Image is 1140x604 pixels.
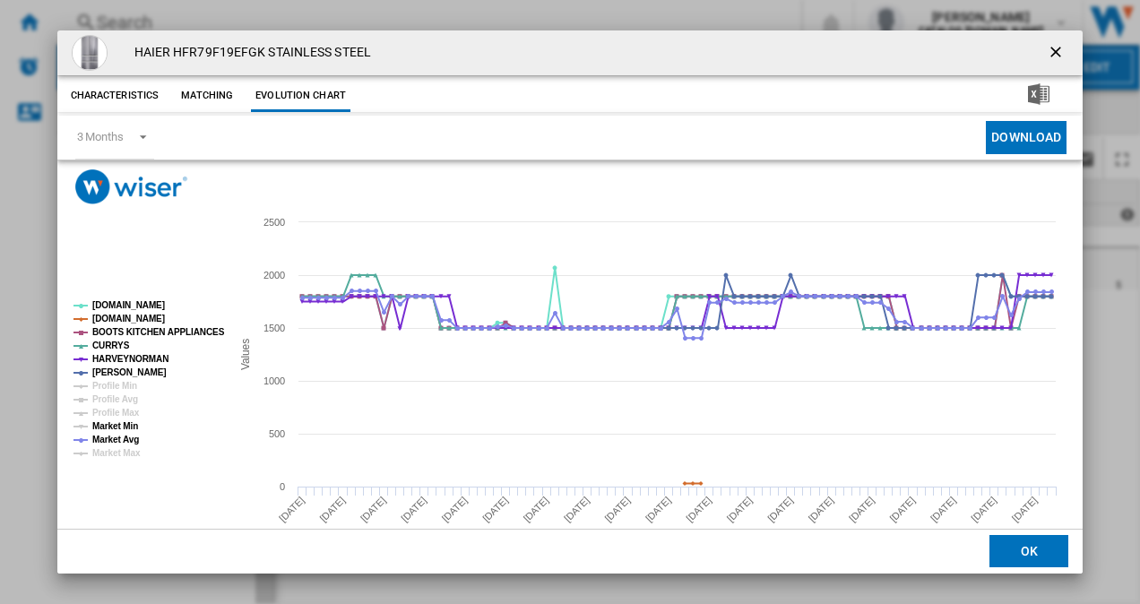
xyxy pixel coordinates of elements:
button: Matching [168,80,246,112]
tspan: [DATE] [358,495,387,524]
tspan: [DATE] [439,495,469,524]
tspan: [PERSON_NAME] [92,367,167,377]
tspan: Market Min [92,421,138,431]
button: Download [986,121,1067,154]
tspan: 1500 [263,323,285,333]
tspan: [DATE] [521,495,550,524]
tspan: HARVEYNORMAN [92,354,168,364]
tspan: [DATE] [602,495,632,524]
tspan: [DOMAIN_NAME] [92,300,165,310]
button: Characteristics [66,80,164,112]
button: Evolution chart [251,80,350,112]
tspan: Profile Avg [92,394,138,404]
button: OK [989,536,1068,568]
img: excel-24x24.png [1028,83,1049,105]
tspan: [DATE] [847,495,877,524]
tspan: Market Max [92,448,141,458]
tspan: 1000 [263,375,285,386]
tspan: Profile Max [92,408,140,418]
tspan: [DATE] [480,495,510,524]
md-dialog: Product popup [57,30,1084,574]
tspan: [DATE] [277,495,307,524]
tspan: [DATE] [887,495,917,524]
tspan: [DATE] [643,495,672,524]
tspan: [DATE] [317,495,347,524]
ng-md-icon: getI18NText('BUTTONS.CLOSE_DIALOG') [1047,43,1068,65]
tspan: [DOMAIN_NAME] [92,314,165,324]
tspan: [DATE] [765,495,795,524]
tspan: [DATE] [562,495,592,524]
tspan: CURRYS [92,341,130,350]
tspan: [DATE] [969,495,998,524]
tspan: Market Avg [92,435,139,444]
button: Download in Excel [999,80,1078,112]
tspan: [DATE] [1009,495,1039,524]
img: logo_wiser_300x94.png [75,169,187,204]
tspan: 2000 [263,270,285,280]
tspan: [DATE] [684,495,713,524]
img: HFR79F19EFGK_haier_Americanfridgefreezer_10.jpg [72,35,108,71]
div: 3 Months [77,130,124,143]
tspan: 2500 [263,217,285,228]
h4: HAIER HFR79F19EFGK STAINLESS STEEL [125,44,371,62]
tspan: Profile Min [92,381,137,391]
button: getI18NText('BUTTONS.CLOSE_DIALOG') [1040,35,1075,71]
tspan: [DATE] [724,495,754,524]
tspan: [DATE] [806,495,835,524]
tspan: [DATE] [928,495,957,524]
tspan: 500 [269,428,285,439]
tspan: 0 [280,481,285,492]
tspan: BOOTS KITCHEN APPLIANCES [92,327,225,337]
tspan: Values [239,339,252,370]
tspan: [DATE] [399,495,428,524]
